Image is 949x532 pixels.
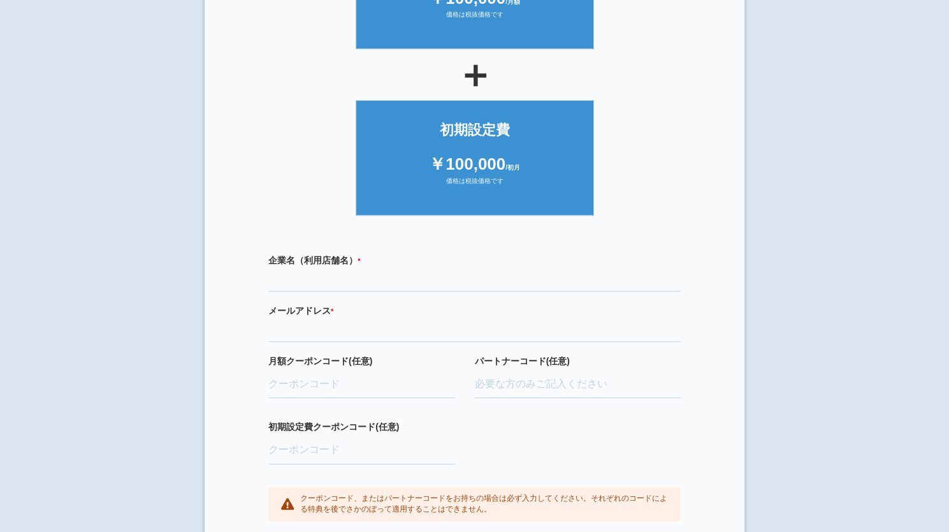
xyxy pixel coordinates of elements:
[236,55,713,94] div: ＋
[300,493,668,515] p: クーポンコード、またはパートナーコードをお持ちの場合は必ず入力してください。それぞれのコードによる特典を後でさかのぼって適用することはできません。
[505,164,520,171] span: /初月
[268,420,456,433] label: 初期設定費クーポンコード(任意)
[369,10,581,29] div: 価格は税抜価格です
[268,304,681,317] label: メールアドレス
[268,355,456,367] label: 月額クーポンコード(任意)
[369,120,581,140] div: 初期設定費
[268,371,456,399] input: クーポンコード
[475,355,681,367] label: パートナーコード(任意)
[268,254,681,267] label: 企業名（利用店舗名）
[475,371,681,399] input: 必要な方のみご記入ください
[369,152,581,176] div: ￥100,000
[369,177,581,196] div: 価格は税抜価格です
[268,436,456,464] input: クーポンコード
